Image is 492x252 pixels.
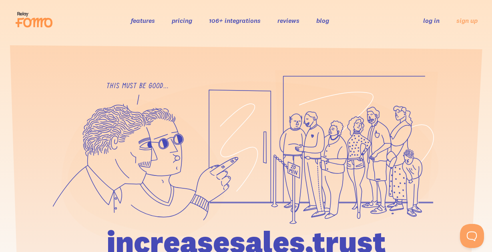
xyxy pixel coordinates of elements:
a: sign up [456,16,478,25]
a: features [131,16,155,24]
a: reviews [277,16,299,24]
a: blog [316,16,329,24]
iframe: Help Scout Beacon - Open [460,224,484,248]
a: 106+ integrations [209,16,261,24]
a: log in [423,16,440,24]
a: pricing [172,16,192,24]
